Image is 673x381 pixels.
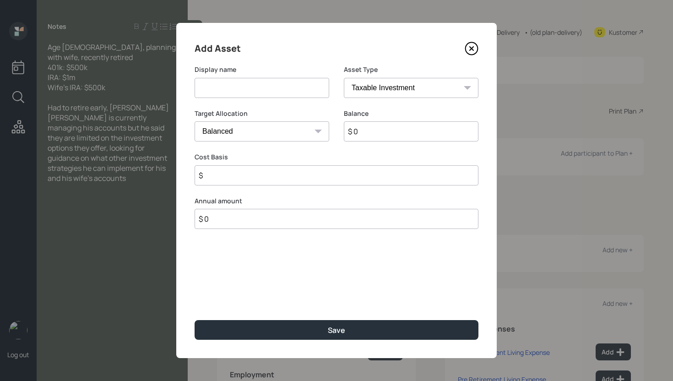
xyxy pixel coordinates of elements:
h4: Add Asset [195,41,241,56]
label: Target Allocation [195,109,329,118]
label: Annual amount [195,196,478,206]
label: Balance [344,109,478,118]
div: Save [328,325,345,335]
label: Asset Type [344,65,478,74]
label: Display name [195,65,329,74]
label: Cost Basis [195,152,478,162]
button: Save [195,320,478,340]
